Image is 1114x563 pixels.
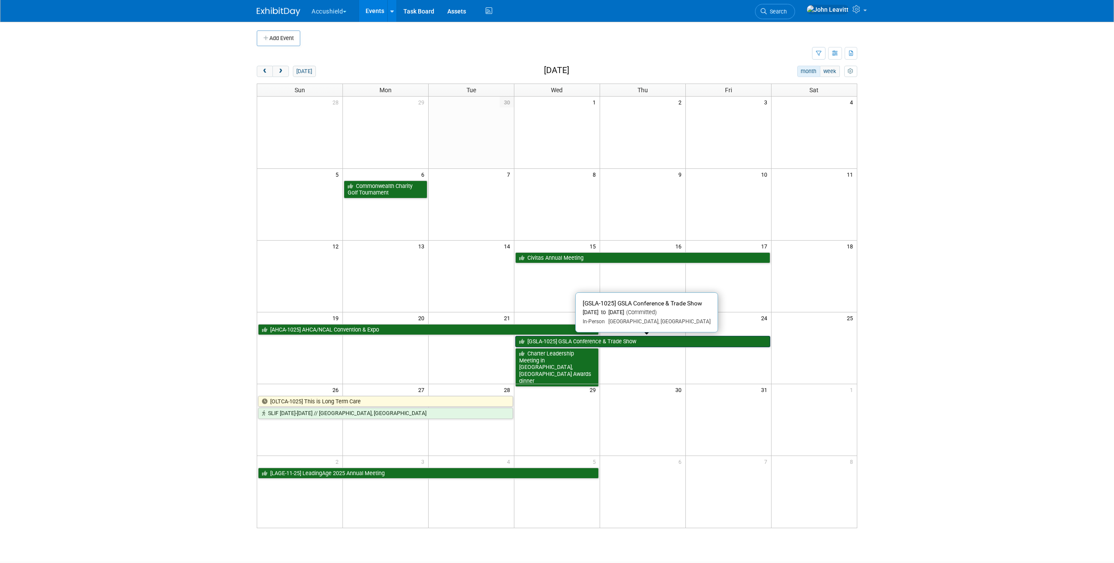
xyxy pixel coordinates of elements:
[797,66,820,77] button: month
[820,66,840,77] button: week
[678,97,685,107] span: 2
[503,312,514,323] span: 21
[332,312,342,323] span: 19
[258,324,599,335] a: [AHCA-1025] AHCA/NCAL Convention & Expo
[589,241,600,251] span: 15
[592,456,600,467] span: 5
[257,30,300,46] button: Add Event
[846,169,857,180] span: 11
[332,241,342,251] span: 12
[725,87,732,94] span: Fri
[258,468,599,479] a: [LAGE-11-25] LeadingAge 2025 Annual Meeting
[466,87,476,94] span: Tue
[809,87,819,94] span: Sat
[515,336,770,347] a: [GSLA-1025] GSLA Conference & Trade Show
[589,384,600,395] span: 29
[257,66,273,77] button: prev
[849,97,857,107] span: 4
[678,169,685,180] span: 9
[503,384,514,395] span: 28
[515,348,599,387] a: Charter Leadership Meeting in [GEOGRAPHIC_DATA], [GEOGRAPHIC_DATA] Awards dinner
[417,384,428,395] span: 27
[848,69,853,74] i: Personalize Calendar
[767,8,787,15] span: Search
[295,87,305,94] span: Sun
[417,312,428,323] span: 20
[551,87,563,94] span: Wed
[506,169,514,180] span: 7
[420,169,428,180] span: 6
[760,169,771,180] span: 10
[257,7,300,16] img: ExhibitDay
[849,384,857,395] span: 1
[605,318,711,325] span: [GEOGRAPHIC_DATA], [GEOGRAPHIC_DATA]
[344,181,427,198] a: Commonwealth Charity Golf Tournament
[638,87,648,94] span: Thu
[272,66,289,77] button: next
[420,456,428,467] span: 3
[844,66,857,77] button: myCustomButton
[506,456,514,467] span: 4
[755,4,795,19] a: Search
[678,456,685,467] span: 6
[674,241,685,251] span: 16
[763,456,771,467] span: 7
[379,87,392,94] span: Mon
[760,312,771,323] span: 24
[624,309,657,315] span: (Committed)
[503,241,514,251] span: 14
[583,318,605,325] span: In-Person
[417,241,428,251] span: 13
[849,456,857,467] span: 8
[258,396,513,407] a: [OLTCA-1025] This is Long Term Care
[592,169,600,180] span: 8
[293,66,316,77] button: [DATE]
[417,97,428,107] span: 29
[760,384,771,395] span: 31
[846,312,857,323] span: 25
[335,169,342,180] span: 5
[583,300,702,307] span: [GSLA-1025] GSLA Conference & Trade Show
[258,408,513,419] a: SLIF [DATE]-[DATE] // [GEOGRAPHIC_DATA], [GEOGRAPHIC_DATA]
[500,97,514,107] span: 30
[515,252,770,264] a: Civitas Annual Meeting
[806,5,849,14] img: John Leavitt
[332,384,342,395] span: 26
[846,241,857,251] span: 18
[583,309,711,316] div: [DATE] to [DATE]
[544,66,569,75] h2: [DATE]
[760,241,771,251] span: 17
[592,97,600,107] span: 1
[332,97,342,107] span: 28
[674,384,685,395] span: 30
[335,456,342,467] span: 2
[763,97,771,107] span: 3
